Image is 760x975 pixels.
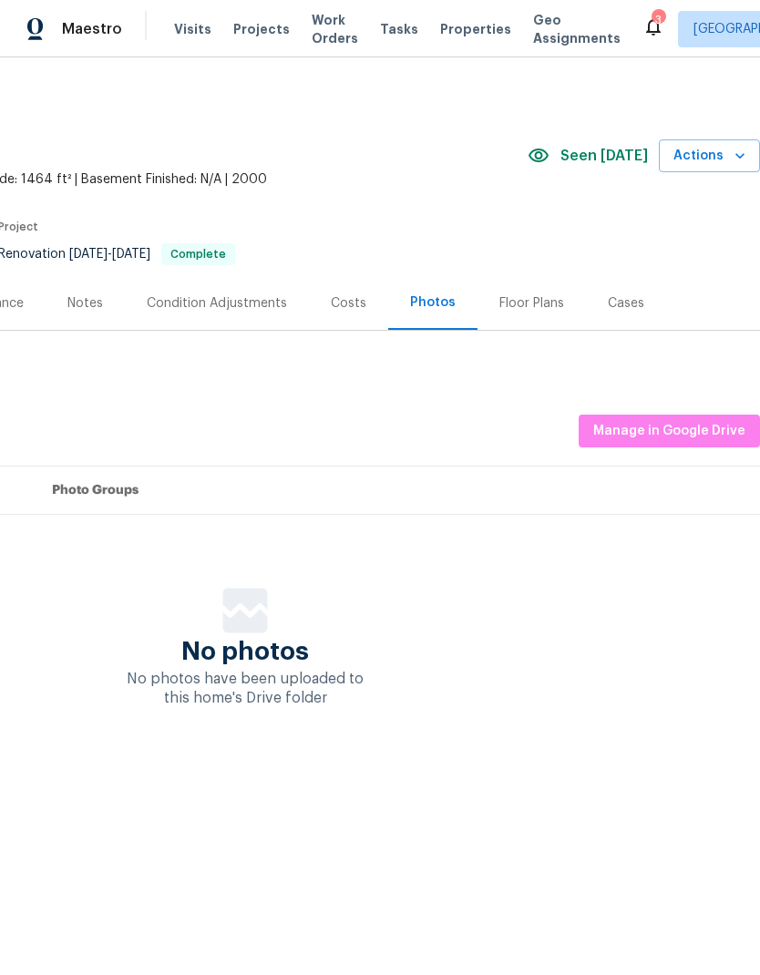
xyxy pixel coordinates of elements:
[127,672,364,705] span: No photos have been uploaded to this home's Drive folder
[181,642,309,661] span: No photos
[673,145,745,168] span: Actions
[593,420,745,443] span: Manage in Google Drive
[312,11,358,47] span: Work Orders
[659,139,760,173] button: Actions
[37,467,760,515] th: Photo Groups
[440,20,511,38] span: Properties
[380,23,418,36] span: Tasks
[608,294,644,313] div: Cases
[533,11,621,47] span: Geo Assignments
[499,294,564,313] div: Floor Plans
[410,293,456,312] div: Photos
[69,248,150,261] span: -
[174,20,211,38] span: Visits
[652,11,664,29] div: 3
[163,249,233,260] span: Complete
[233,20,290,38] span: Projects
[112,248,150,261] span: [DATE]
[579,415,760,448] button: Manage in Google Drive
[560,147,648,165] span: Seen [DATE]
[62,20,122,38] span: Maestro
[331,294,366,313] div: Costs
[67,294,103,313] div: Notes
[69,248,108,261] span: [DATE]
[147,294,287,313] div: Condition Adjustments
